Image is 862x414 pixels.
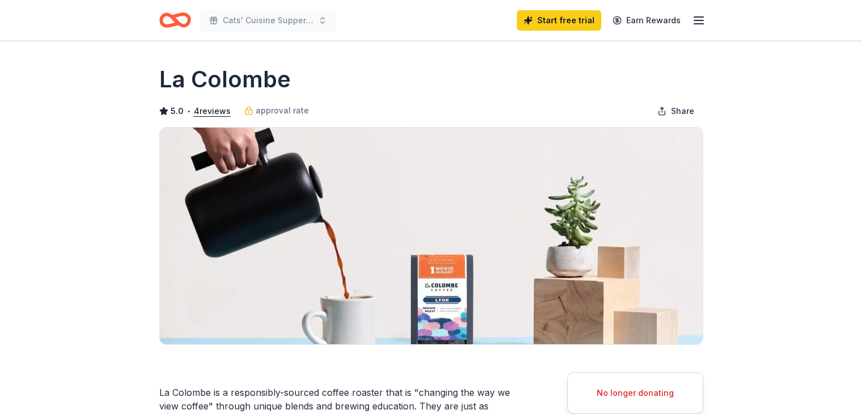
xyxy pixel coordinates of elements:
button: Share [648,100,703,122]
a: Earn Rewards [606,10,687,31]
div: No longer donating [581,386,689,400]
span: 5.0 [171,104,184,118]
h1: La Colombe [159,64,291,95]
a: Start free trial [517,10,601,31]
span: • [186,107,190,116]
span: Cats' Cuisine Supper Club [223,14,313,27]
button: 4reviews [194,104,231,118]
button: Cats' Cuisine Supper Club [200,9,336,32]
a: approval rate [244,104,309,117]
a: Home [159,7,191,33]
span: Share [671,104,694,118]
span: approval rate [256,104,309,117]
img: Image for La Colombe [160,128,703,344]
